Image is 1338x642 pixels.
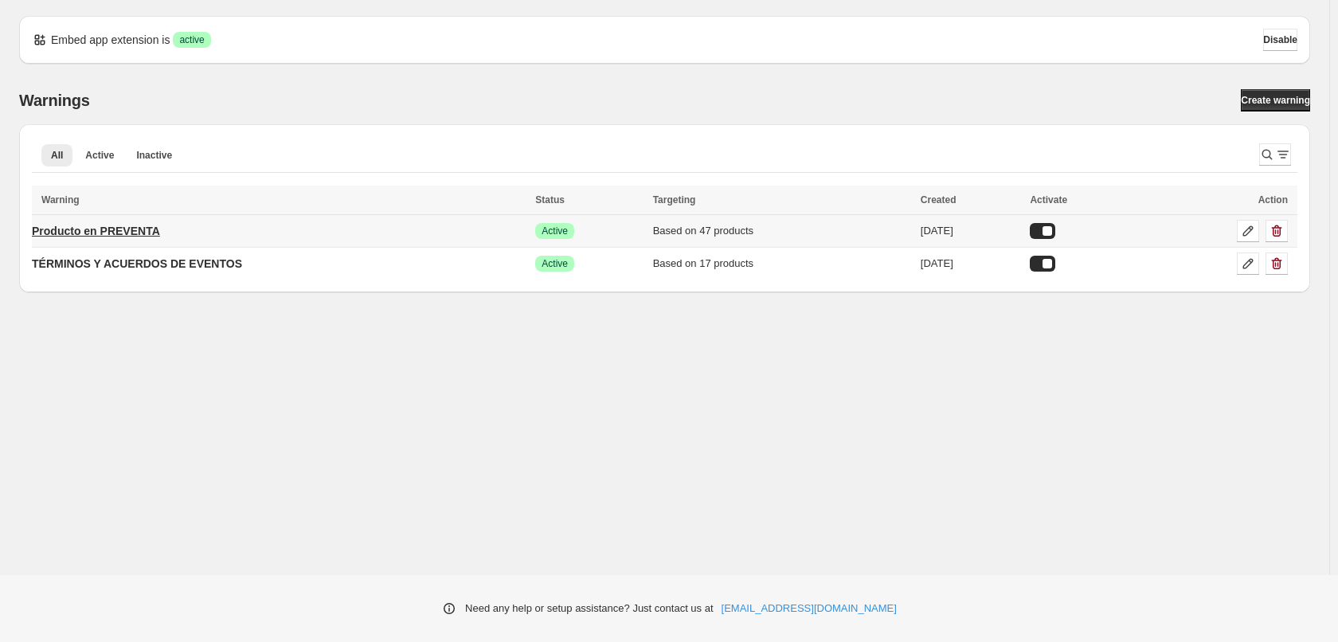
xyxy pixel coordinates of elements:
span: Create warning [1241,94,1310,107]
span: Inactive [136,149,172,162]
div: [DATE] [921,256,1021,272]
div: Based on 17 products [653,256,911,272]
span: Action [1258,194,1288,206]
span: Created [921,194,957,206]
p: Producto en PREVENTA [32,223,160,239]
span: Disable [1263,33,1297,46]
a: Producto en PREVENTA [32,218,160,244]
h2: Warnings [19,91,90,110]
span: Status [535,194,565,206]
button: Disable [1263,29,1297,51]
a: Create warning [1241,89,1310,112]
a: TÉRMINOS Y ACUERDOS DE EVENTOS [32,251,242,276]
span: Activate [1030,194,1067,206]
span: Active [542,225,568,237]
span: Active [85,149,114,162]
span: Warning [41,194,80,206]
div: [DATE] [921,223,1021,239]
span: Targeting [653,194,696,206]
span: Active [542,257,568,270]
div: Based on 47 products [653,223,911,239]
button: Search and filter results [1259,143,1291,166]
span: All [51,149,63,162]
p: Embed app extension is [51,32,170,48]
a: [EMAIL_ADDRESS][DOMAIN_NAME] [722,601,897,617]
span: active [179,33,204,46]
p: TÉRMINOS Y ACUERDOS DE EVENTOS [32,256,242,272]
